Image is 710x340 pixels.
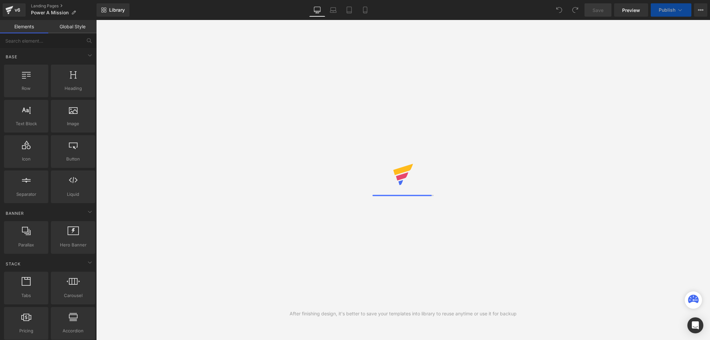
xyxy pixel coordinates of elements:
[31,10,69,15] span: Power A Mission
[3,3,26,17] a: v6
[13,6,22,14] div: v6
[48,20,97,33] a: Global Style
[109,7,125,13] span: Library
[5,261,21,267] span: Stack
[553,3,566,17] button: Undo
[614,3,648,17] a: Preview
[6,292,46,299] span: Tabs
[357,3,373,17] a: Mobile
[53,241,93,248] span: Hero Banner
[53,327,93,334] span: Accordion
[6,191,46,198] span: Separator
[6,85,46,92] span: Row
[694,3,707,17] button: More
[592,7,603,14] span: Save
[6,327,46,334] span: Pricing
[5,210,25,216] span: Banner
[53,85,93,92] span: Heading
[6,156,46,163] span: Icon
[569,3,582,17] button: Redo
[341,3,357,17] a: Tablet
[622,7,640,14] span: Preview
[6,120,46,127] span: Text Block
[5,54,18,60] span: Base
[290,310,517,317] div: After finishing design, it's better to save your templates into library to reuse anytime or use i...
[651,3,691,17] button: Publish
[53,292,93,299] span: Carousel
[97,3,129,17] a: New Library
[53,191,93,198] span: Liquid
[53,120,93,127] span: Image
[53,156,93,163] span: Button
[659,7,675,13] span: Publish
[6,241,46,248] span: Parallax
[325,3,341,17] a: Laptop
[687,317,703,333] div: Open Intercom Messenger
[31,3,97,9] a: Landing Pages
[309,3,325,17] a: Desktop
